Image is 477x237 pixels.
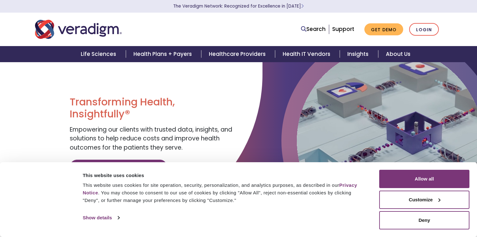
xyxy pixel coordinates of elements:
button: Allow all [379,170,469,188]
a: Discover Veradigm's Value [70,160,167,174]
a: Login [409,23,439,36]
h1: Transforming Health, Insightfully® [70,96,234,120]
div: This website uses cookies [83,172,365,179]
div: This website uses cookies for site operation, security, personalization, and analytics purposes, ... [83,181,365,204]
img: Veradigm logo [35,19,122,40]
a: Search [301,25,326,33]
a: Health IT Vendors [275,46,340,62]
button: Deny [379,211,469,229]
a: Get Demo [364,23,403,36]
a: Support [332,25,354,33]
a: Show details [83,213,119,222]
a: About Us [378,46,418,62]
a: The Veradigm Network: Recognized for Excellence in [DATE]Learn More [173,3,304,9]
button: Customize [379,191,469,209]
span: Learn More [301,3,304,9]
span: Empowering our clients with trusted data, insights, and solutions to help reduce costs and improv... [70,125,232,152]
a: Insights [340,46,378,62]
a: Life Sciences [73,46,126,62]
a: Health Plans + Payers [126,46,201,62]
a: Healthcare Providers [201,46,275,62]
